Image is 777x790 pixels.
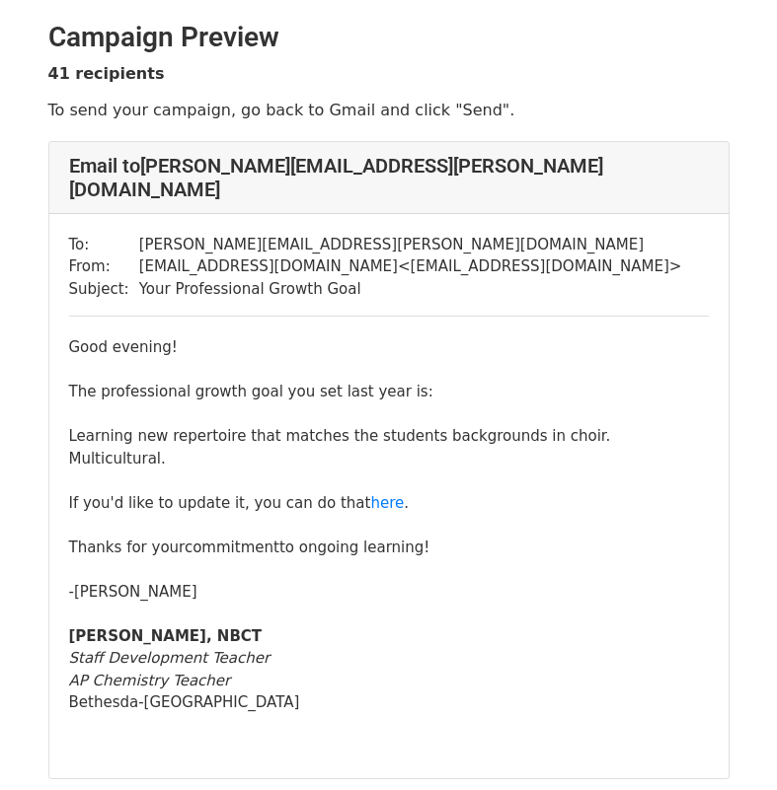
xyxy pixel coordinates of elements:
[48,21,730,54] h2: Campaign Preview
[139,255,682,278] td: [EMAIL_ADDRESS][DOMAIN_NAME] < [EMAIL_ADDRESS][DOMAIN_NAME] >
[69,425,709,469] div: Learning new repertoire that matches the students backgrounds in choir. Multicultural.
[69,278,139,301] td: Subject:
[69,381,709,403] div: The professional growth goal you set last year is:
[69,649,271,667] i: Staff Development Teacher
[69,581,709,604] div: -[PERSON_NAME]
[185,539,279,556] span: commitment
[139,234,682,256] td: [PERSON_NAME][EMAIL_ADDRESS][PERSON_NAME][DOMAIN_NAME]
[69,255,139,278] td: From:
[48,64,165,83] strong: 41 recipients
[48,100,730,120] p: To send your campaign, go back to Gmail and click "Send".
[69,627,263,645] strong: [PERSON_NAME], NBCT
[69,154,709,201] h4: Email to [PERSON_NAME][EMAIL_ADDRESS][PERSON_NAME][DOMAIN_NAME]
[69,537,709,559] div: Thanks for your to ongoing learning!
[69,492,709,515] div: If you'd like to update it, you can do that .
[678,695,777,790] iframe: Chat Widget
[69,234,139,256] td: To:
[69,691,709,714] div: Bethesda-[GEOGRAPHIC_DATA]
[139,278,682,301] td: Your Professional Growth Goal
[69,336,709,359] div: Good evening!
[69,672,231,689] i: AP Chemistry Teacher
[370,494,404,512] a: here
